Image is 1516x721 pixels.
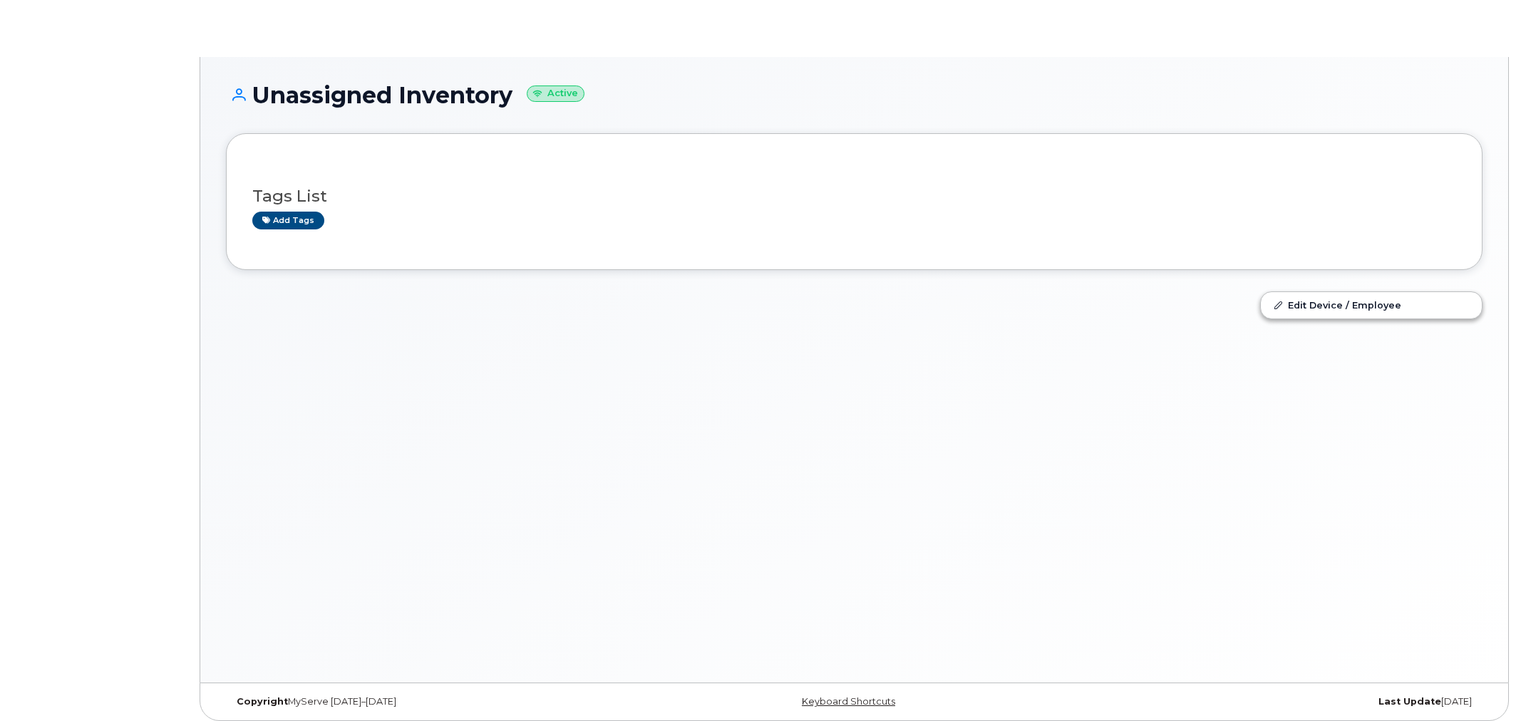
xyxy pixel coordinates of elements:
div: [DATE] [1063,696,1483,707]
small: Active [527,85,584,102]
strong: Copyright [237,696,288,707]
h3: Tags List [252,187,1456,205]
a: Keyboard Shortcuts [802,696,895,707]
h1: Unassigned Inventory [226,83,1483,108]
div: MyServe [DATE]–[DATE] [226,696,645,707]
strong: Last Update [1378,696,1441,707]
a: Edit Device / Employee [1261,292,1482,318]
a: Add tags [252,212,324,229]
